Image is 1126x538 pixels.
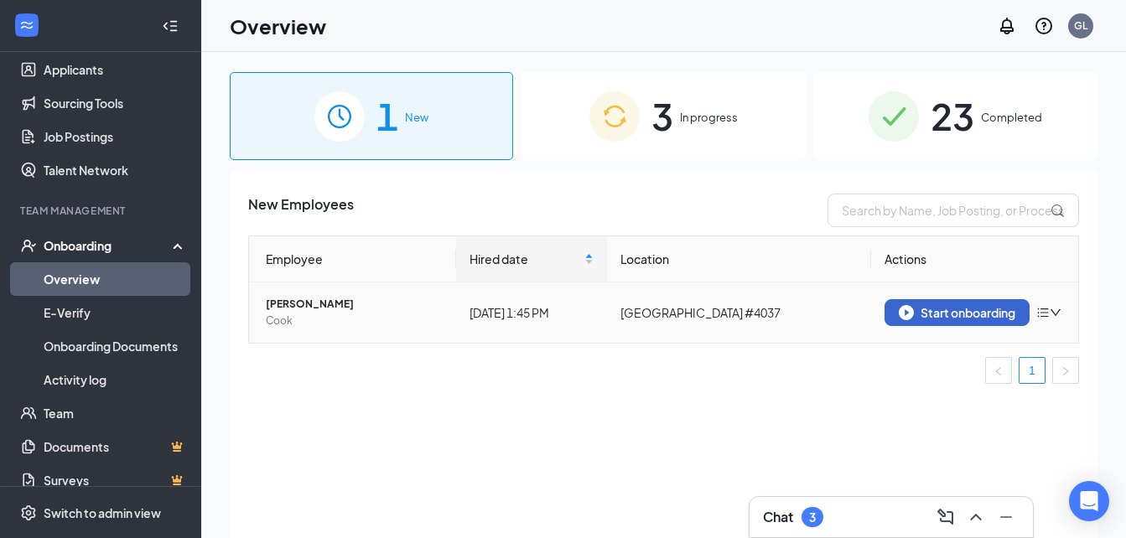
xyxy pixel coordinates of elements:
[18,17,35,34] svg: WorkstreamLogo
[932,504,959,530] button: ComposeMessage
[266,296,443,313] span: [PERSON_NAME]
[44,430,187,463] a: DocumentsCrown
[162,18,179,34] svg: Collapse
[809,510,816,525] div: 3
[997,16,1017,36] svg: Notifications
[44,463,187,497] a: SurveysCrown
[1074,18,1087,33] div: GL
[405,109,428,126] span: New
[44,504,161,521] div: Switch to admin view
[44,329,187,363] a: Onboarding Documents
[1019,357,1046,384] li: 1
[1052,357,1079,384] li: Next Page
[607,282,871,343] td: [GEOGRAPHIC_DATA] #4037
[985,357,1012,384] button: left
[1061,366,1071,376] span: right
[44,396,187,430] a: Team
[680,109,738,126] span: In progress
[985,357,1012,384] li: Previous Page
[1020,358,1045,383] a: 1
[1069,481,1109,521] div: Open Intercom Messenger
[1036,306,1050,319] span: bars
[470,303,593,322] div: [DATE] 1:45 PM
[44,86,187,120] a: Sourcing Tools
[20,504,37,521] svg: Settings
[963,504,989,530] button: ChevronUp
[44,262,187,296] a: Overview
[981,109,1042,126] span: Completed
[936,507,956,527] svg: ComposeMessage
[966,507,986,527] svg: ChevronUp
[20,204,184,218] div: Team Management
[899,305,1015,320] div: Start onboarding
[44,296,187,329] a: E-Verify
[20,237,37,254] svg: UserCheck
[994,366,1004,376] span: left
[44,237,173,254] div: Onboarding
[266,313,443,329] span: Cook
[44,153,187,187] a: Talent Network
[993,504,1020,530] button: Minimize
[1050,307,1061,318] span: down
[885,299,1030,326] button: Start onboarding
[607,236,871,282] th: Location
[763,508,793,526] h3: Chat
[1052,357,1079,384] button: right
[44,363,187,396] a: Activity log
[996,507,1016,527] svg: Minimize
[1034,16,1054,36] svg: QuestionInfo
[470,250,580,268] span: Hired date
[651,87,673,145] span: 3
[44,120,187,153] a: Job Postings
[44,53,187,86] a: Applicants
[230,12,326,40] h1: Overview
[931,87,974,145] span: 23
[248,194,354,227] span: New Employees
[249,236,456,282] th: Employee
[828,194,1079,227] input: Search by Name, Job Posting, or Process
[376,87,398,145] span: 1
[871,236,1078,282] th: Actions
